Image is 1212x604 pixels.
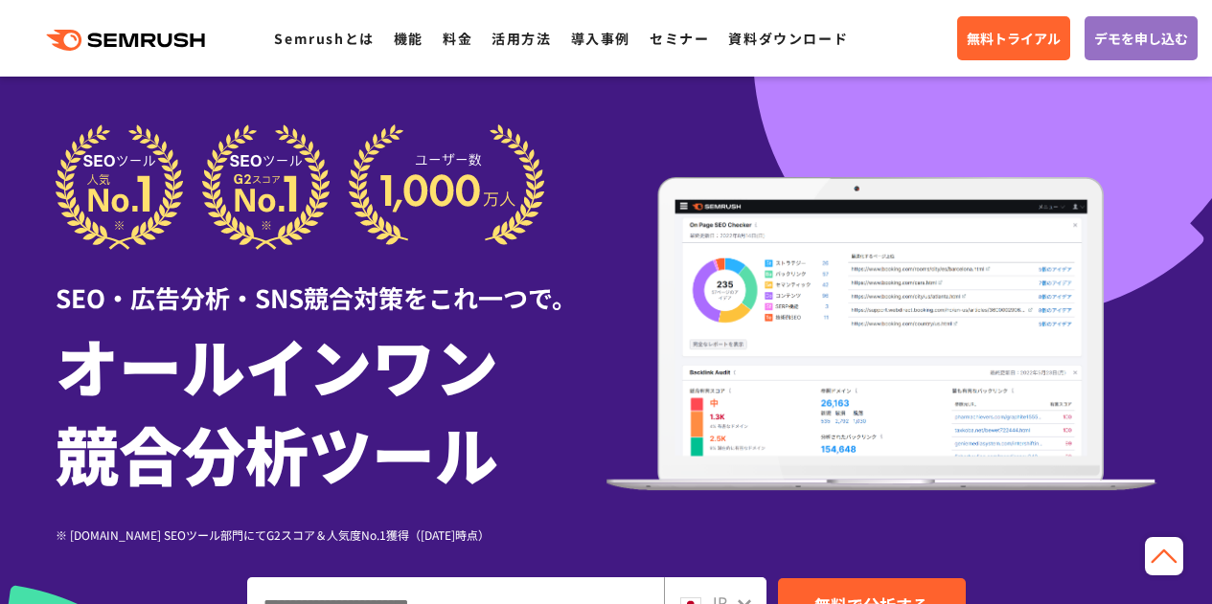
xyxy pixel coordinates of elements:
a: 資料ダウンロード [728,29,848,48]
a: デモを申し込む [1085,16,1198,60]
span: 無料トライアル [967,28,1061,49]
a: 無料トライアル [957,16,1070,60]
a: 活用方法 [492,29,551,48]
span: デモを申し込む [1094,28,1188,49]
a: 導入事例 [571,29,630,48]
a: 機能 [394,29,423,48]
a: 料金 [443,29,472,48]
div: ※ [DOMAIN_NAME] SEOツール部門にてG2スコア＆人気度No.1獲得（[DATE]時点） [56,526,606,544]
a: Semrushとは [274,29,374,48]
a: セミナー [650,29,709,48]
div: SEO・広告分析・SNS競合対策をこれ一つで。 [56,250,606,316]
h1: オールインワン 競合分析ツール [56,321,606,497]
